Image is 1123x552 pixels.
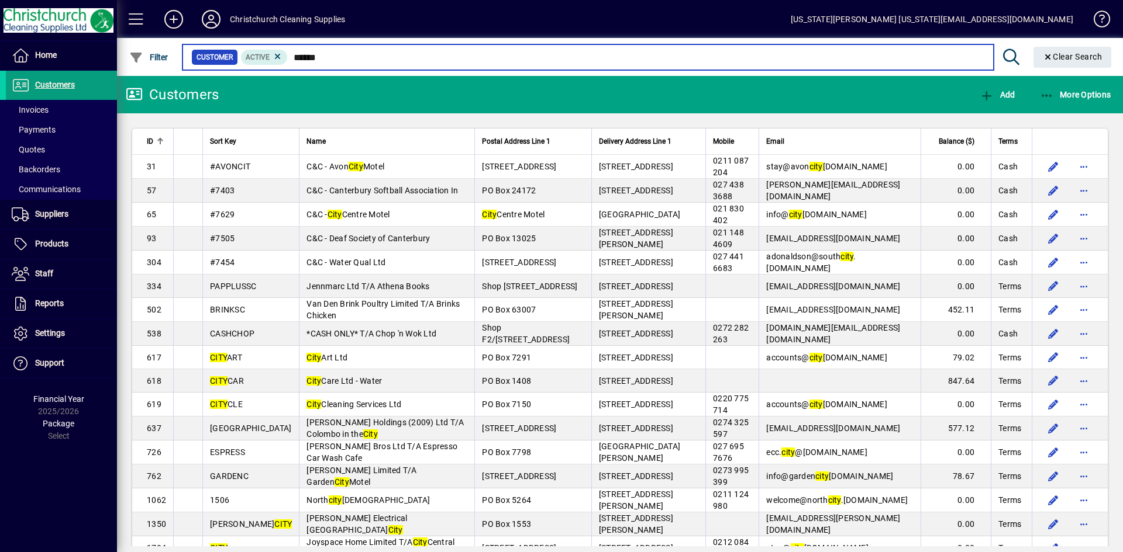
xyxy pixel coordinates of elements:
[998,422,1021,434] span: Terms
[998,161,1018,172] span: Cash
[599,162,673,171] span: [STREET_ADDRESS]
[210,135,236,148] span: Sort Key
[210,400,243,409] span: CLE
[6,100,117,120] a: Invoices
[6,179,117,199] a: Communications
[12,165,60,174] span: Backorders
[210,447,245,457] span: ESPRESS
[35,298,64,308] span: Reports
[482,323,570,344] span: Shop F2/[STREET_ADDRESS]
[210,210,235,219] span: #7629
[998,256,1018,268] span: Cash
[147,519,166,529] span: 1350
[306,513,407,534] span: [PERSON_NAME] Electrical [GEOGRAPHIC_DATA]
[147,423,161,433] span: 637
[12,125,56,134] span: Payments
[6,41,117,70] a: Home
[33,394,84,404] span: Financial Year
[1074,443,1093,461] button: More options
[599,282,673,291] span: [STREET_ADDRESS]
[928,135,985,148] div: Balance ($)
[921,440,991,464] td: 0.00
[939,135,974,148] span: Balance ($)
[713,180,744,201] span: 027 438 3688
[599,329,673,338] span: [STREET_ADDRESS]
[1044,491,1063,509] button: Edit
[482,210,545,219] span: Centre Motel
[599,471,673,481] span: [STREET_ADDRESS]
[306,234,430,243] span: C&C - Deaf Society of Canterbury
[998,446,1021,458] span: Terms
[35,209,68,218] span: Suppliers
[921,227,991,251] td: 0.00
[306,400,321,409] em: City
[306,466,416,487] span: [PERSON_NAME] Limited T/A Garden Motel
[210,258,235,267] span: #7454
[335,477,349,487] em: City
[998,518,1021,530] span: Terms
[809,400,823,409] em: city
[921,275,991,298] td: 0.00
[1037,84,1114,105] button: More Options
[766,447,867,457] span: ecc. @[DOMAIN_NAME]
[980,90,1015,99] span: Add
[306,353,321,362] em: City
[482,353,531,362] span: PO Box 7291
[1044,419,1063,438] button: Edit
[998,135,1018,148] span: Terms
[129,53,168,62] span: Filter
[147,376,161,386] span: 618
[998,470,1021,482] span: Terms
[921,322,991,346] td: 0.00
[1074,515,1093,533] button: More options
[599,513,673,534] span: [STREET_ADDRESS][PERSON_NAME]
[1074,467,1093,485] button: More options
[147,353,161,362] span: 617
[1044,372,1063,390] button: Edit
[1074,205,1093,224] button: More options
[482,471,556,481] span: [STREET_ADDRESS]
[306,135,326,148] span: Name
[1044,467,1063,485] button: Edit
[210,400,228,409] em: CITY
[482,234,536,243] span: PO Box 13025
[306,186,458,195] span: C&C - Canterbury Softball Association In
[599,442,680,463] span: [GEOGRAPHIC_DATA][PERSON_NAME]
[998,494,1021,506] span: Terms
[35,80,75,89] span: Customers
[210,376,244,386] span: CAR
[1074,324,1093,343] button: More options
[713,466,749,487] span: 0273 995 399
[713,228,744,249] span: 021 148 4609
[766,353,887,362] span: accounts@ [DOMAIN_NAME]
[306,376,321,386] em: City
[1043,52,1103,61] span: Clear Search
[599,400,673,409] span: [STREET_ADDRESS]
[363,429,378,439] em: City
[6,259,117,289] a: Staff
[766,282,900,291] span: [EMAIL_ADDRESS][DOMAIN_NAME]
[921,155,991,179] td: 0.00
[155,9,192,30] button: Add
[329,495,342,505] em: city
[306,282,429,291] span: Jennmarc Ltd T/A Athena Books
[840,252,853,261] em: city
[766,135,784,148] span: Email
[1040,90,1111,99] span: More Options
[35,328,65,338] span: Settings
[12,145,45,154] span: Quotes
[274,519,292,529] em: CITY
[1044,253,1063,272] button: Edit
[809,162,823,171] em: city
[1074,229,1093,248] button: More options
[1074,419,1093,438] button: More options
[1044,300,1063,319] button: Edit
[789,210,802,219] em: city
[482,162,556,171] span: [STREET_ADDRESS]
[1044,348,1063,367] button: Edit
[1074,348,1093,367] button: More options
[781,447,795,457] em: city
[35,50,57,60] span: Home
[210,353,242,362] span: ART
[482,447,531,457] span: PO Box 7798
